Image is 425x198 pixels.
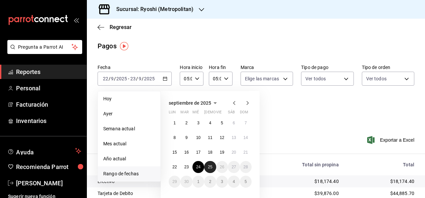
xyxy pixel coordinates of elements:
[16,179,81,188] span: [PERSON_NAME]
[184,179,188,184] abbr: 30 de septiembre de 2025
[169,161,180,173] button: 22 de septiembre de 2025
[98,190,184,197] div: Tarjeta de Debito
[180,110,188,117] abbr: martes
[216,117,228,129] button: 5 de septiembre de 2025
[169,110,176,117] abbr: lunes
[221,121,223,125] abbr: 5 de septiembre de 2025
[180,117,192,129] button: 2 de septiembre de 2025
[169,132,180,144] button: 8 de septiembre de 2025
[369,136,414,144] button: Exportar a Excel
[216,176,228,188] button: 3 de octubre de 2025
[204,110,244,117] abbr: jueves
[130,76,136,81] input: --
[16,162,81,171] span: Recomienda Parrot
[244,165,248,169] abbr: 28 de septiembre de 2025
[111,76,114,81] input: --
[220,150,224,155] abbr: 19 de septiembre de 2025
[16,84,81,93] span: Personal
[98,65,172,70] label: Fecha
[185,121,188,125] abbr: 2 de septiembre de 2025
[216,161,228,173] button: 26 de septiembre de 2025
[233,179,235,184] abbr: 4 de octubre de 2025
[216,132,228,144] button: 12 de septiembre de 2025
[103,155,155,162] span: Año actual
[244,135,248,140] abbr: 14 de septiembre de 2025
[228,117,240,129] button: 6 de septiembre de 2025
[228,161,240,173] button: 27 de septiembre de 2025
[220,135,224,140] abbr: 12 de septiembre de 2025
[196,135,200,140] abbr: 10 de septiembre de 2025
[208,165,212,169] abbr: 25 de septiembre de 2025
[260,162,339,167] div: Total sin propina
[349,162,414,167] div: Total
[5,48,82,55] a: Pregunta a Parrot AI
[197,179,199,184] abbr: 1 de octubre de 2025
[185,135,188,140] abbr: 9 de septiembre de 2025
[172,179,177,184] abbr: 29 de septiembre de 2025
[16,67,81,76] span: Reportes
[204,146,216,158] button: 18 de septiembre de 2025
[208,150,212,155] abbr: 18 de septiembre de 2025
[7,40,82,54] button: Pregunta a Parrot AI
[103,140,155,147] span: Mes actual
[232,165,236,169] abbr: 27 de septiembre de 2025
[103,76,109,81] input: --
[109,76,111,81] span: /
[114,76,116,81] span: /
[228,132,240,144] button: 13 de septiembre de 2025
[349,190,414,197] div: $44,885.70
[305,75,326,82] span: Ver todos
[260,178,339,185] div: $18,174.40
[204,161,216,173] button: 25 de septiembre de 2025
[349,178,414,185] div: $18,174.40
[228,146,240,158] button: 20 de septiembre de 2025
[204,132,216,144] button: 11 de septiembre de 2025
[209,65,233,70] label: Hora fin
[136,76,138,81] span: /
[120,42,128,50] img: Tooltip marker
[232,150,236,155] abbr: 20 de septiembre de 2025
[172,150,177,155] abbr: 15 de septiembre de 2025
[169,176,180,188] button: 29 de septiembre de 2025
[240,132,252,144] button: 14 de septiembre de 2025
[244,150,248,155] abbr: 21 de septiembre de 2025
[103,110,155,117] span: Ayer
[169,146,180,158] button: 15 de septiembre de 2025
[169,117,180,129] button: 1 de septiembre de 2025
[220,165,224,169] abbr: 26 de septiembre de 2025
[228,176,240,188] button: 4 de octubre de 2025
[216,146,228,158] button: 19 de septiembre de 2025
[180,176,192,188] button: 30 de septiembre de 2025
[245,75,279,82] span: Elige las marcas
[173,121,176,125] abbr: 1 de septiembre de 2025
[301,65,353,70] label: Tipo de pago
[184,165,188,169] abbr: 23 de septiembre de 2025
[208,135,212,140] abbr: 11 de septiembre de 2025
[128,76,129,81] span: -
[192,132,204,144] button: 10 de septiembre de 2025
[192,110,199,117] abbr: miércoles
[173,135,176,140] abbr: 8 de septiembre de 2025
[240,161,252,173] button: 28 de septiembre de 2025
[180,146,192,158] button: 16 de septiembre de 2025
[103,95,155,102] span: Hoy
[169,99,219,107] button: septiembre de 2025
[260,190,339,197] div: $39,876.00
[241,65,293,70] label: Marca
[216,110,222,117] abbr: viernes
[204,117,216,129] button: 4 de septiembre de 2025
[142,76,144,81] span: /
[98,41,117,51] div: Pagos
[240,176,252,188] button: 5 de octubre de 2025
[233,121,235,125] abbr: 6 de septiembre de 2025
[180,161,192,173] button: 23 de septiembre de 2025
[172,165,177,169] abbr: 22 de septiembre de 2025
[110,24,132,30] span: Regresar
[169,100,211,106] span: septiembre de 2025
[180,65,203,70] label: Hora inicio
[192,176,204,188] button: 1 de octubre de 2025
[16,116,81,125] span: Inventarios
[16,147,73,155] span: Ayuda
